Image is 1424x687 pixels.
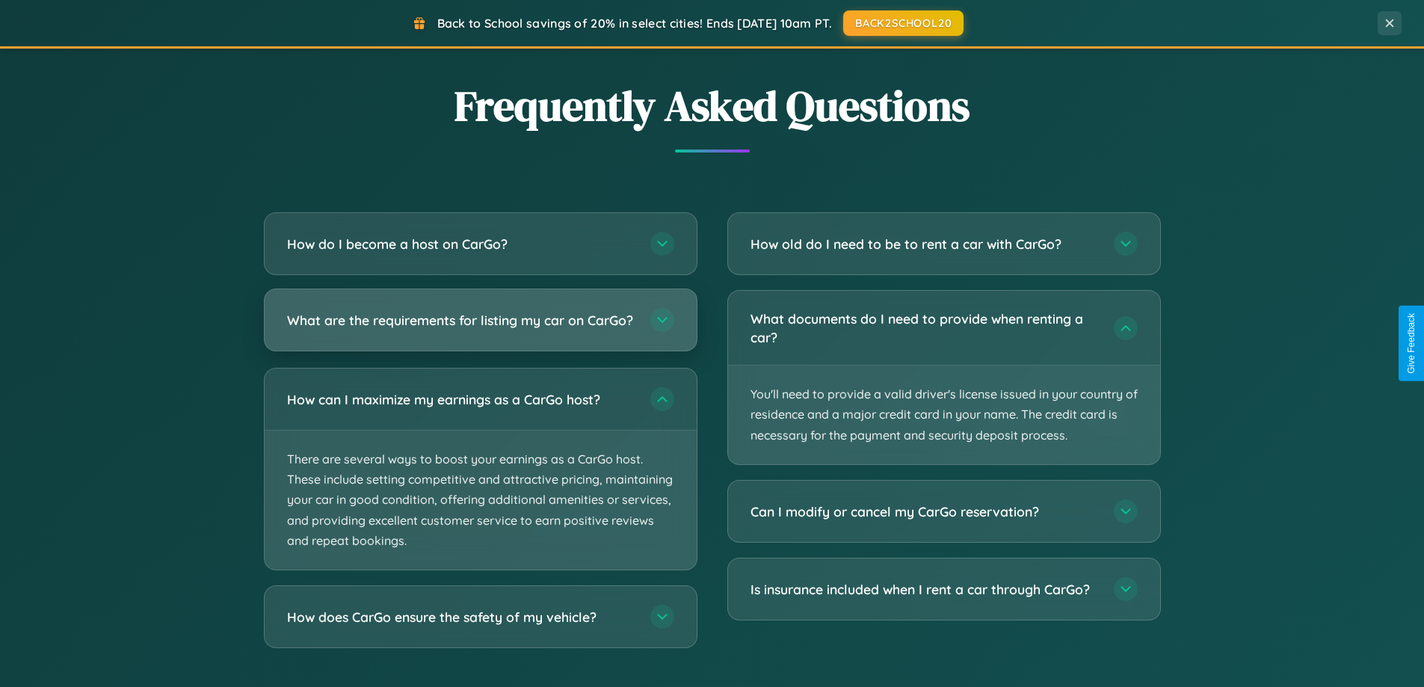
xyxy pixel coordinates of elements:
[437,16,832,31] span: Back to School savings of 20% in select cities! Ends [DATE] 10am PT.
[750,309,1099,346] h3: What documents do I need to provide when renting a car?
[750,580,1099,599] h3: Is insurance included when I rent a car through CarGo?
[728,366,1160,464] p: You'll need to provide a valid driver's license issued in your country of residence and a major c...
[265,431,697,570] p: There are several ways to boost your earnings as a CarGo host. These include setting competitive ...
[287,608,635,626] h3: How does CarGo ensure the safety of my vehicle?
[1406,313,1417,374] div: Give Feedback
[287,235,635,253] h3: How do I become a host on CarGo?
[264,77,1161,135] h2: Frequently Asked Questions
[843,10,964,36] button: BACK2SCHOOL20
[287,311,635,330] h3: What are the requirements for listing my car on CarGo?
[750,502,1099,521] h3: Can I modify or cancel my CarGo reservation?
[287,390,635,409] h3: How can I maximize my earnings as a CarGo host?
[750,235,1099,253] h3: How old do I need to be to rent a car with CarGo?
